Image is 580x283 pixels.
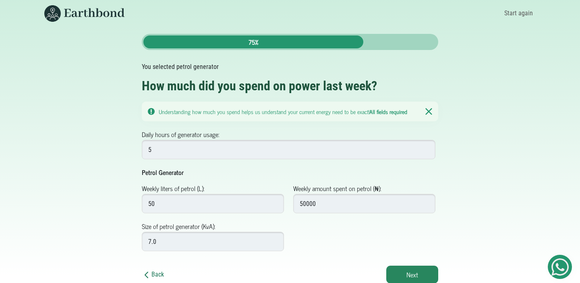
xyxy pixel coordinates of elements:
a: Back [142,271,164,278]
img: Earthbond's long logo for desktop view [44,5,125,22]
img: Notication Pane Caution Icon [148,108,155,115]
input: 2.5 [142,232,284,251]
label: Weekly amount spent on petrol (₦): [293,183,381,193]
a: Start again [501,6,536,20]
label: Size of petrol generator (KvA): [142,221,215,231]
input: 5000 [293,194,435,213]
b: Petrol Generator [142,167,184,177]
div: 75% [143,35,363,48]
strong: All fields required [369,107,407,116]
small: Understanding how much you spend helps us understand your current energy need to be exact! [159,107,407,116]
h2: How much did you spend on power last week? [142,78,438,94]
label: Weekly liters of petrol (L): [142,183,205,193]
label: Daily hours of generator usage: [142,129,220,139]
p: You selected petrol generator [142,62,438,72]
input: 5 [142,140,435,159]
img: Get Started On Earthbond Via Whatsapp [551,258,569,276]
input: 50 [142,194,284,213]
img: Notication Pane Close Icon [425,108,432,115]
